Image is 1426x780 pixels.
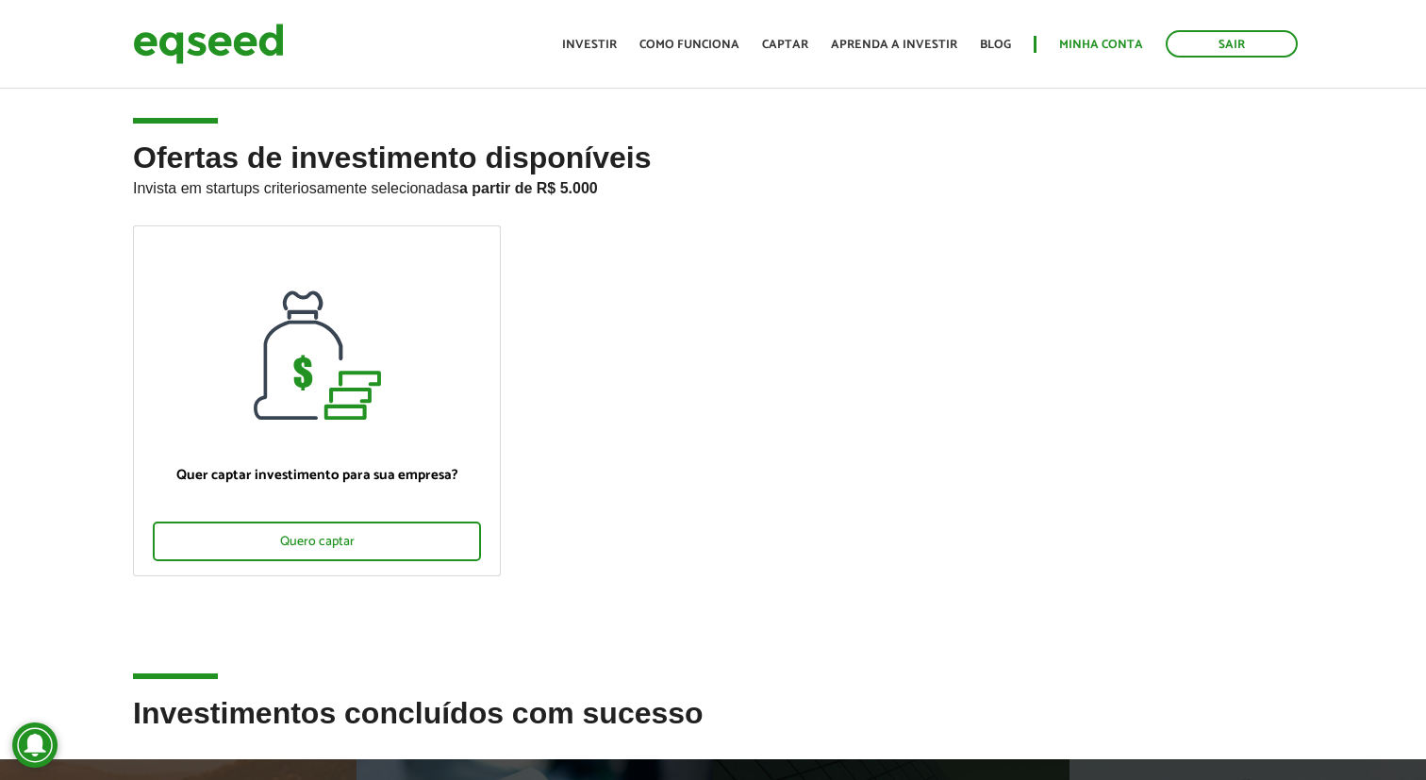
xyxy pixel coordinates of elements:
[639,39,739,51] a: Como funciona
[133,174,1293,197] p: Invista em startups criteriosamente selecionadas
[133,225,501,576] a: Quer captar investimento para sua empresa? Quero captar
[562,39,617,51] a: Investir
[153,522,481,561] div: Quero captar
[980,39,1011,51] a: Blog
[831,39,957,51] a: Aprenda a investir
[133,697,1293,758] h2: Investimentos concluídos com sucesso
[133,141,1293,225] h2: Ofertas de investimento disponíveis
[1059,39,1143,51] a: Minha conta
[153,467,481,484] p: Quer captar investimento para sua empresa?
[762,39,808,51] a: Captar
[459,180,598,196] strong: a partir de R$ 5.000
[1166,30,1298,58] a: Sair
[133,19,284,69] img: EqSeed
